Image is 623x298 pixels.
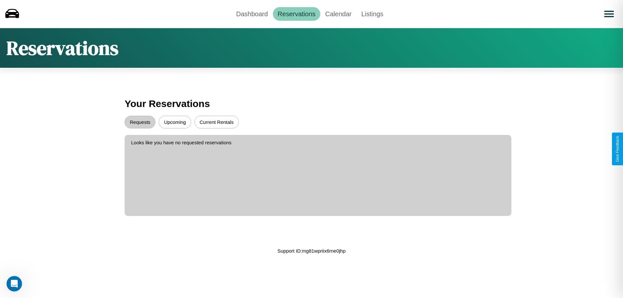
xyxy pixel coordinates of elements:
[600,5,618,23] button: Open menu
[273,7,321,21] a: Reservations
[615,136,620,162] div: Give Feedback
[125,95,498,113] h3: Your Reservations
[125,116,155,128] button: Requests
[194,116,239,128] button: Current Rentals
[6,276,22,292] iframe: Intercom live chat
[131,138,505,147] p: Looks like you have no requested reservations
[320,7,356,21] a: Calendar
[159,116,191,128] button: Upcoming
[6,35,118,61] h1: Reservations
[231,7,273,21] a: Dashboard
[277,246,346,255] p: Support ID: mg81wpriix6rne0jhp
[356,7,388,21] a: Listings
